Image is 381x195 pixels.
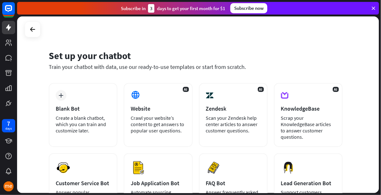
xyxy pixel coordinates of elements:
div: Scrap your KnowledgeBase articles to answer customer questions. [281,115,336,140]
div: Zendesk [206,105,261,112]
div: 3 [148,4,154,13]
div: Train your chatbot with data, use our ready-to-use templates or start from scratch. [49,63,343,70]
div: Scan your Zendesk help center articles to answer customer questions. [206,115,261,134]
div: Crawl your website’s content to get answers to popular user questions. [131,115,185,134]
div: Create a blank chatbot, which you can train and customize later. [56,115,110,134]
div: Subscribe now [230,3,267,13]
div: Lead Generation Bot [281,180,336,187]
div: Subscribe in days to get your first month for $1 [121,4,225,13]
a: 7 days [2,119,15,132]
span: AI [333,87,339,92]
div: Website [131,105,185,112]
div: Blank Bot [56,105,110,112]
div: Job Application Bot [131,180,185,187]
i: plus [59,93,64,98]
div: Set up your chatbot [49,50,343,62]
div: days [5,126,12,131]
div: 7 [7,121,10,126]
span: AI [258,87,264,92]
div: FAQ Bot [206,180,261,187]
button: Open LiveChat chat widget [5,3,24,21]
span: AI [183,87,189,92]
div: Customer Service Bot [56,180,110,187]
div: KnowledgeBase [281,105,336,112]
